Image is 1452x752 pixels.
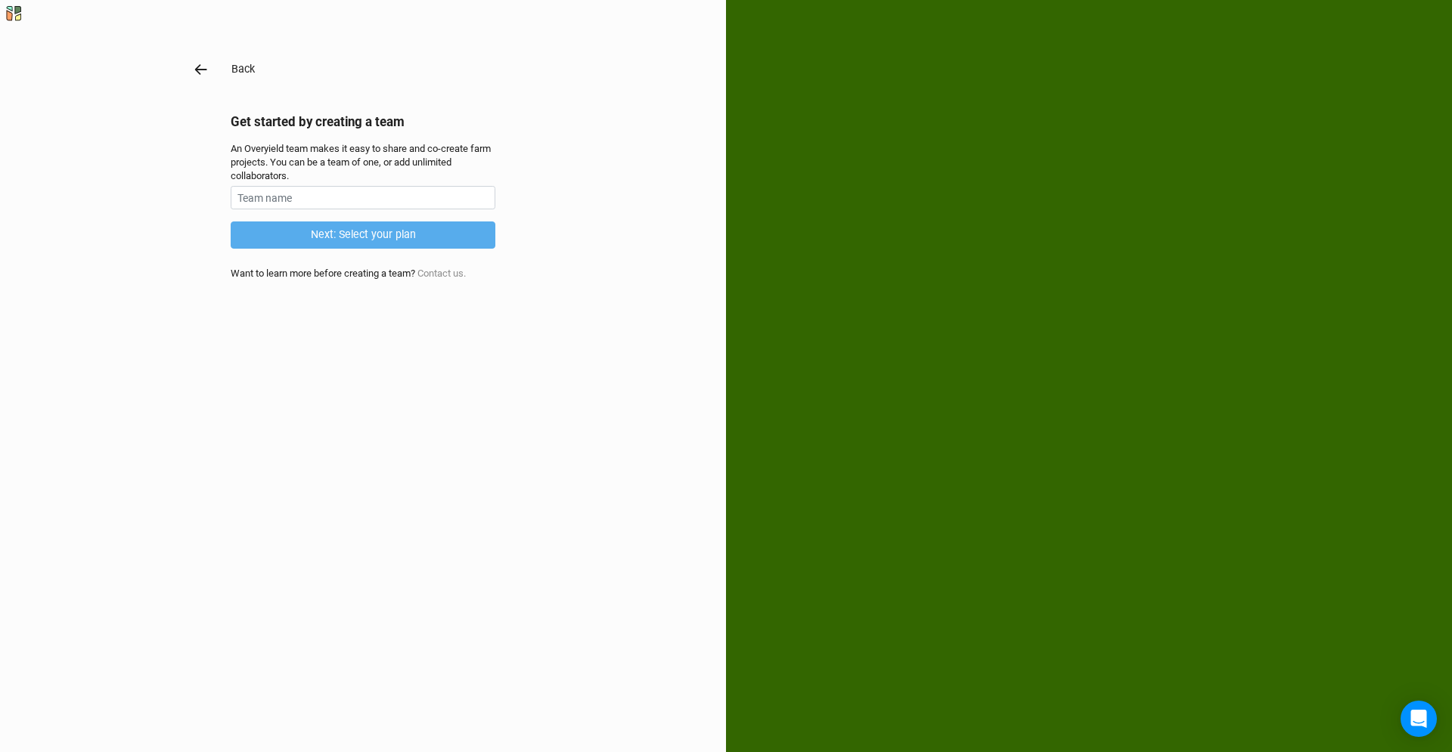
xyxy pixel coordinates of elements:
h2: Get started by creating a team [231,114,495,129]
div: Open Intercom Messenger [1401,701,1437,737]
a: Contact us. [417,268,466,279]
input: Team name [231,186,495,209]
div: Want to learn more before creating a team? [231,267,495,280]
div: An Overyield team makes it easy to share and co-create farm projects. You can be a team of one, o... [231,142,495,184]
button: Next: Select your plan [231,221,495,248]
button: Back [231,60,256,78]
